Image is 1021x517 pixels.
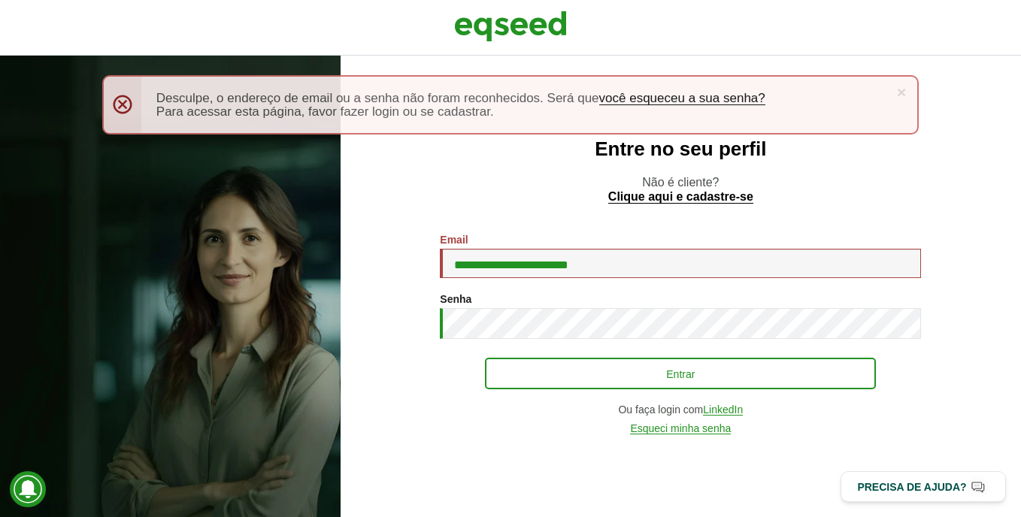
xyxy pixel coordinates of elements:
[440,294,471,304] label: Senha
[485,358,876,389] button: Entrar
[897,84,906,100] a: ×
[440,234,468,245] label: Email
[608,191,753,204] a: Clique aqui e cadastre-se
[703,404,743,416] a: LinkedIn
[371,175,991,204] p: Não é cliente?
[630,423,731,434] a: Esqueci minha senha
[599,92,765,105] a: você esqueceu a sua senha?
[454,8,567,45] img: EqSeed Logo
[156,92,887,105] li: Desculpe, o endereço de email ou a senha não foram reconhecidos. Será que
[371,138,991,160] h2: Entre no seu perfil
[156,105,887,118] li: Para acessar esta página, favor fazer login ou se cadastrar.
[440,404,921,416] div: Ou faça login com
